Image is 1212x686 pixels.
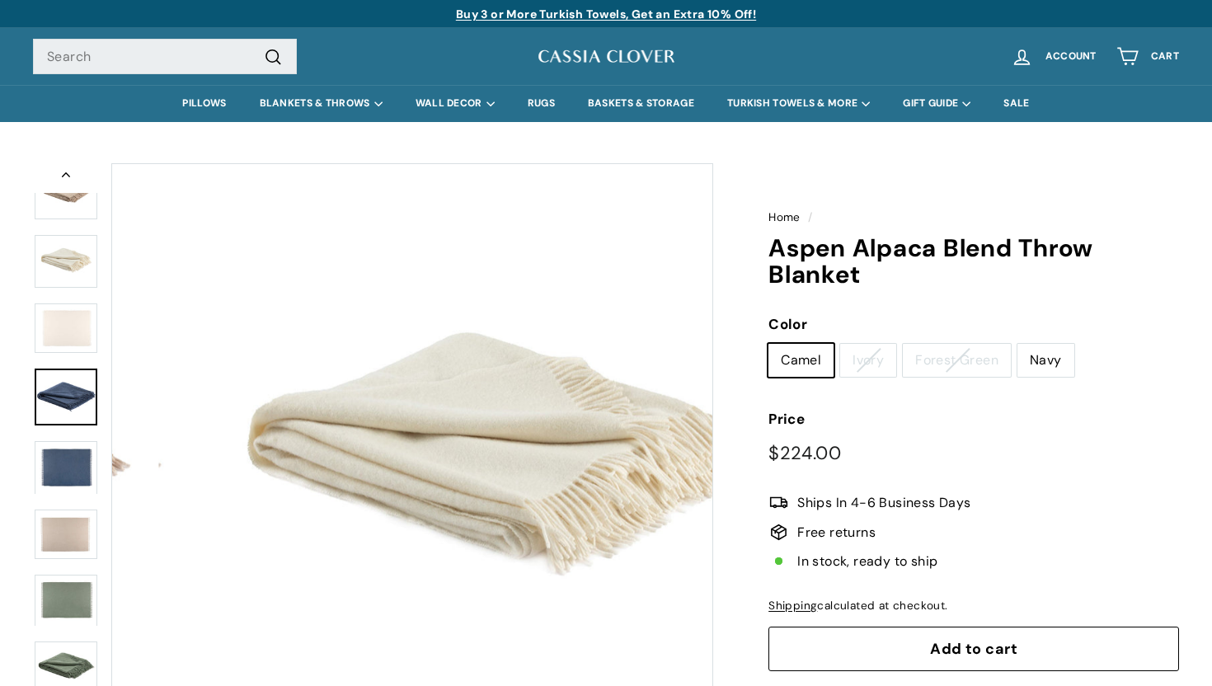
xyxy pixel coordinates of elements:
summary: TURKISH TOWELS & MORE [711,85,886,122]
a: RUGS [511,85,571,122]
label: Ivory [840,344,896,377]
a: PILLOWS [166,85,242,122]
h1: Aspen Alpaca Blend Throw Blanket [768,235,1179,289]
a: Aspen Alpaca Blend Throw Blanket [35,303,97,353]
label: Price [768,408,1179,430]
div: calculated at checkout. [768,597,1179,615]
summary: BLANKETS & THROWS [243,85,399,122]
label: Color [768,313,1179,336]
img: Aspen Alpaca Blend Throw Blanket [35,235,97,288]
a: BASKETS & STORAGE [571,85,711,122]
span: $224.00 [768,441,841,465]
span: In stock, ready to ship [797,551,937,572]
a: Home [768,210,801,224]
a: Buy 3 or More Turkish Towels, Get an Extra 10% Off! [456,7,756,21]
span: Free returns [797,522,876,543]
nav: breadcrumbs [768,209,1179,227]
a: Cart [1106,32,1189,81]
img: Aspen Alpaca Blend Throw Blanket [35,510,97,559]
img: Aspen Alpaca Blend Throw Blanket [35,575,97,627]
img: Aspen Alpaca Blend Throw Blanket [35,303,97,354]
img: Aspen Alpaca Blend Throw Blanket [35,441,97,495]
a: Account [1001,32,1106,81]
a: Aspen Alpaca Blend Throw Blanket [35,369,97,425]
label: Forest Green [903,344,1011,377]
span: / [804,210,816,224]
a: Shipping [768,599,817,613]
a: SALE [987,85,1045,122]
input: Search [33,39,297,75]
span: Add to cart [930,639,1017,659]
button: Add to cart [768,627,1179,671]
summary: GIFT GUIDE [886,85,987,122]
summary: WALL DECOR [399,85,511,122]
span: Account [1045,51,1097,62]
label: Navy [1017,344,1074,377]
span: Ships In 4-6 Business Days [797,492,970,514]
button: Previous [33,163,99,193]
span: Cart [1151,51,1179,62]
label: Camel [768,344,834,377]
a: Aspen Alpaca Blend Throw Blanket [35,510,97,558]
